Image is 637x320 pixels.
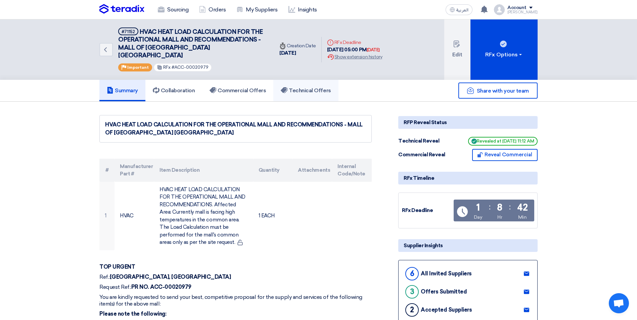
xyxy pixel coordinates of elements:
[446,4,472,15] button: العربية
[279,42,316,49] div: Creation Date
[517,203,528,212] div: 42
[99,284,372,290] p: Request Ref.:
[131,284,191,290] strong: PR NO. ACC-00020979
[398,116,538,129] div: RFP Reveal Status
[154,159,253,182] th: Item Description
[99,4,144,14] img: Teradix logo
[327,53,382,60] div: Show extension history
[99,274,372,280] p: Ref.:
[468,137,538,146] span: Revealed at [DATE] 11:12 AM
[327,46,382,54] div: [DATE] 05:00 PM
[405,285,419,299] div: 3
[507,5,527,11] div: Account
[405,303,419,317] div: 2
[421,270,472,277] div: All Invited Suppliers
[152,2,194,17] a: Sourcing
[118,28,263,59] span: HVAC HEAT LOAD CALCULATION FOR THE OPERATIONAL MALL AND RECOMMENDATIONS - MALL OF [GEOGRAPHIC_DAT...
[477,88,529,94] span: Share with your team
[145,80,202,101] a: Collaboration
[398,239,538,252] div: Supplier Insights
[194,2,231,17] a: Orders
[99,311,167,317] strong: Please note the following:
[279,49,316,57] div: [DATE]
[421,288,467,295] div: Offers Submitted
[474,214,483,221] div: Day
[489,201,491,213] div: :
[402,207,452,214] div: RFx Deadline
[99,182,115,250] td: 1
[421,307,472,313] div: Accepted Suppliers
[485,51,523,59] div: RFx Options
[332,159,372,182] th: Internal Code/Note
[398,172,538,184] div: RFx Timeline
[253,159,293,182] th: Quantity
[367,47,380,53] div: [DATE]
[115,159,154,182] th: Manufacturer Part #
[153,87,195,94] h5: Collaboration
[122,30,135,34] div: #71152
[327,39,382,46] div: RFx Deadline
[444,19,470,80] button: Edit
[202,80,273,101] a: Commercial Offers
[476,203,480,212] div: 1
[154,182,253,250] td: HVAC HEAT LOAD CALCULATION FOR THE OPERATIONAL MALL AND RECOMMENDATIONS. Affected Area: Currently...
[398,137,449,145] div: Technical Reveal
[470,19,538,80] button: RFx Options
[172,65,209,70] span: #ACC-00020979
[110,274,231,280] strong: [GEOGRAPHIC_DATA], [GEOGRAPHIC_DATA]
[518,214,527,221] div: Min
[472,149,538,161] button: Reveal Commercial
[210,87,266,94] h5: Commercial Offers
[497,214,502,221] div: Hr
[456,8,468,12] span: العربية
[99,80,145,101] a: Summary
[163,65,171,70] span: RFx
[405,267,419,280] div: 6
[105,121,366,137] div: HVAC HEAT LOAD CALCULATION FOR THE OPERATIONAL MALL AND RECOMMENDATIONS - MALL OF [GEOGRAPHIC_DAT...
[99,159,115,182] th: #
[99,294,372,307] p: You are kindly requested to send your best, competitive proposal for the supply and services of t...
[398,151,449,159] div: Commercial Reveal
[497,203,502,212] div: 8
[231,2,283,17] a: My Suppliers
[507,10,538,14] div: [PERSON_NAME]
[118,28,266,60] h5: HVAC HEAT LOAD CALCULATION FOR THE OPERATIONAL MALL AND RECOMMENDATIONS - MALL OF ARABIA JEDDAH
[283,2,322,17] a: Insights
[273,80,338,101] a: Technical Offers
[253,182,293,250] td: 1 EACH
[99,264,135,270] strong: TOP URGENT
[494,4,505,15] img: profile_test.png
[509,201,511,213] div: :
[292,159,332,182] th: Attachments
[107,87,138,94] h5: Summary
[115,182,154,250] td: HVAC
[127,65,149,70] span: Important
[281,87,331,94] h5: Technical Offers
[609,293,629,313] div: Open chat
